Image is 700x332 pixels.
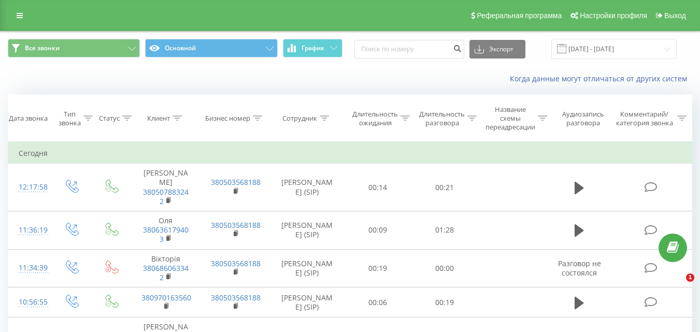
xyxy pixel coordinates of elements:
a: 380503568188 [211,258,261,268]
a: 380503568188 [211,220,261,230]
button: График [283,39,342,57]
td: [PERSON_NAME] [131,164,201,211]
div: Длительность разговора [419,110,465,127]
td: 00:21 [411,164,478,211]
button: Все звонки [8,39,140,57]
div: Тип звонка [59,110,81,127]
a: 380686063342 [143,263,189,282]
td: [PERSON_NAME] (SIP) [270,249,345,287]
div: Комментарий/категория звонка [614,110,675,127]
td: 00:19 [345,249,411,287]
td: Оля [131,211,201,250]
td: [PERSON_NAME] (SIP) [270,164,345,211]
div: Дата звонка [9,114,48,123]
td: Вікторія [131,249,201,287]
span: Реферальная программа [477,11,562,20]
td: 00:00 [411,249,478,287]
button: Экспорт [469,40,525,59]
div: Бизнес номер [205,114,250,123]
div: 12:17:58 [19,177,40,197]
div: Аудиозапись разговора [557,110,609,127]
div: Сотрудник [282,114,317,123]
span: 1 [686,273,694,282]
a: 380503568188 [211,293,261,302]
a: 380970163560 [141,293,191,302]
td: Сегодня [8,143,692,164]
div: Длительность ожидания [352,110,398,127]
span: Выход [664,11,686,20]
div: 11:36:19 [19,220,40,240]
input: Поиск по номеру [354,40,464,59]
td: [PERSON_NAME] (SIP) [270,287,345,317]
div: Статус [99,114,120,123]
div: Клиент [147,114,170,123]
div: 10:56:55 [19,292,40,312]
td: [PERSON_NAME] (SIP) [270,211,345,250]
td: 00:19 [411,287,478,317]
button: Основной [145,39,277,57]
span: Разговор не состоялся [558,258,601,278]
div: 11:34:39 [19,258,40,278]
a: 380503568188 [211,177,261,187]
td: 00:06 [345,287,411,317]
td: 00:14 [345,164,411,211]
span: График [302,45,324,52]
iframe: Intercom live chat [665,273,690,298]
span: Настройки профиля [580,11,647,20]
td: 01:28 [411,211,478,250]
a: 380507883242 [143,187,189,206]
div: Название схемы переадресации [485,105,535,132]
a: Когда данные могут отличаться от других систем [510,74,692,83]
span: Все звонки [25,44,60,52]
td: 00:09 [345,211,411,250]
a: 380636179403 [143,225,189,244]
